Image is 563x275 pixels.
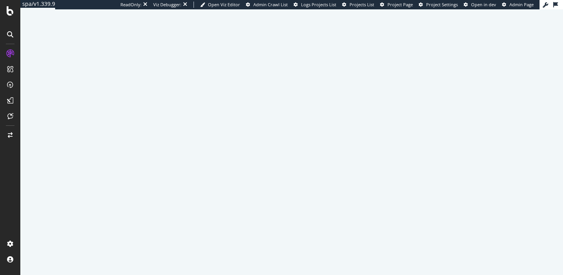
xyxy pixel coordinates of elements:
a: Admin Page [502,2,534,8]
a: Open in dev [464,2,496,8]
div: ReadOnly: [120,2,142,8]
span: Open Viz Editor [208,2,240,7]
span: Admin Crawl List [253,2,288,7]
a: Admin Crawl List [246,2,288,8]
a: Logs Projects List [294,2,336,8]
span: Project Page [387,2,413,7]
a: Project Settings [419,2,458,8]
a: Open Viz Editor [200,2,240,8]
span: Project Settings [426,2,458,7]
a: Project Page [380,2,413,8]
span: Projects List [350,2,374,7]
span: Admin Page [509,2,534,7]
a: Projects List [342,2,374,8]
span: Logs Projects List [301,2,336,7]
span: Open in dev [471,2,496,7]
div: Viz Debugger: [153,2,181,8]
